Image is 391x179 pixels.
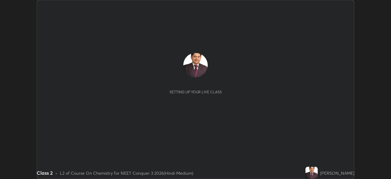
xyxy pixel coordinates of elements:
[55,170,57,176] div: •
[60,170,193,176] div: L2 of Course On Chemistry for NEET Conquer 3 2026(Hindi Medium)
[183,53,208,77] img: 682439f971974016be8beade0d312caf.jpg
[170,90,222,94] div: Setting up your live class
[305,167,318,179] img: 682439f971974016be8beade0d312caf.jpg
[320,170,354,176] div: [PERSON_NAME]
[37,169,53,177] div: Class 2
